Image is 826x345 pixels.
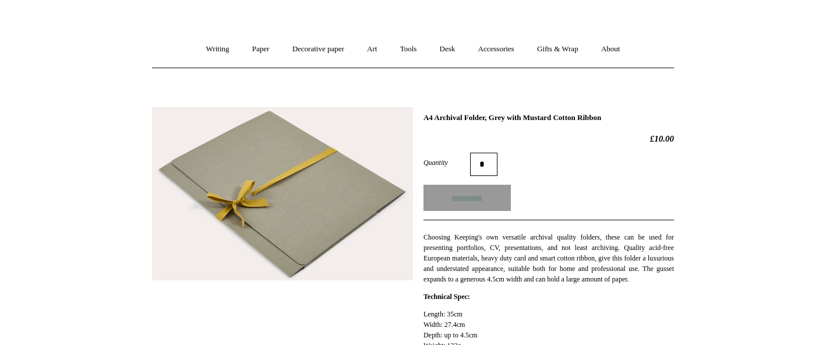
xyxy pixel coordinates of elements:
[390,34,428,65] a: Tools
[356,34,387,65] a: Art
[196,34,240,65] a: Writing
[591,34,631,65] a: About
[423,293,470,301] strong: Technical Spec:
[152,107,413,280] img: A4 Archival Folder, Grey with Mustard Cotton Ribbon
[468,34,525,65] a: Accessories
[282,34,355,65] a: Decorative paper
[242,34,280,65] a: Paper
[527,34,589,65] a: Gifts & Wrap
[423,157,470,168] label: Quantity
[423,133,674,144] h2: £10.00
[423,232,674,284] p: Choosing Keeping's own versatile archival quality folders, these can be used for presenting portf...
[429,34,466,65] a: Desk
[423,113,674,122] h1: A4 Archival Folder, Grey with Mustard Cotton Ribbon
